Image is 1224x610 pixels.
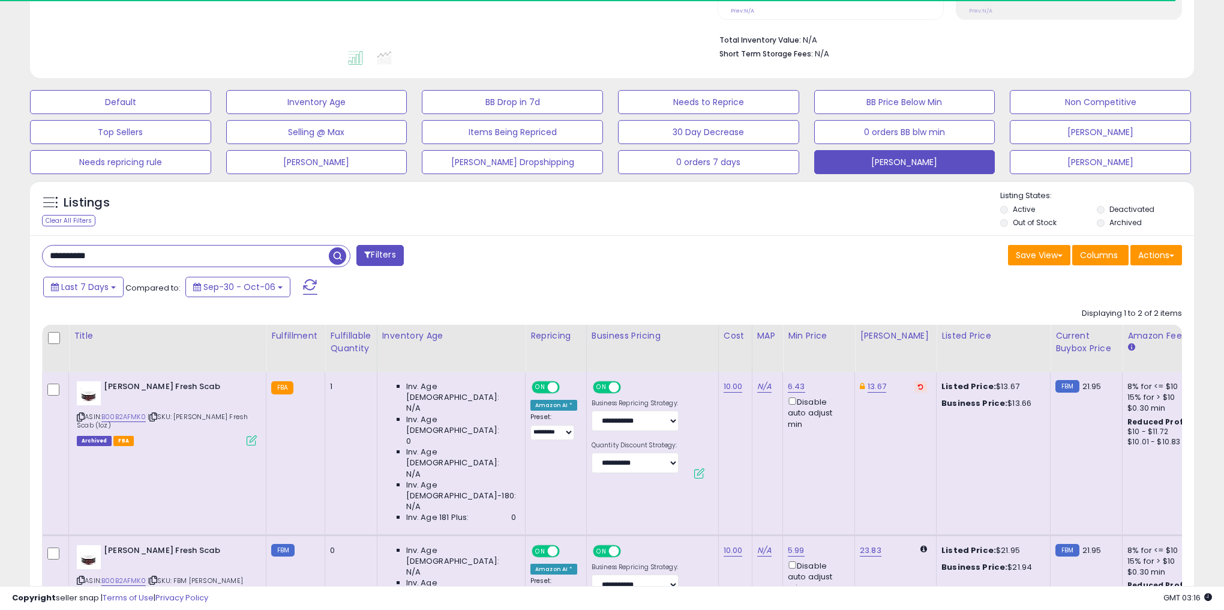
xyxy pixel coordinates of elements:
span: ON [594,382,609,393]
div: Listed Price [941,330,1045,342]
span: Inv. Age [DEMOGRAPHIC_DATA]: [406,447,516,468]
div: Disable auto adjust min [788,395,845,430]
b: Business Price: [941,561,1007,573]
button: Default [30,90,211,114]
div: Current Buybox Price [1055,330,1117,355]
button: Actions [1130,245,1182,265]
label: Deactivated [1109,204,1154,214]
div: Displaying 1 to 2 of 2 items [1082,308,1182,319]
button: Needs repricing rule [30,150,211,174]
a: Privacy Policy [155,592,208,603]
button: Sep-30 - Oct-06 [185,277,290,297]
small: FBM [1055,380,1079,393]
div: $13.67 [941,381,1041,392]
button: Selling @ Max [226,120,407,144]
div: $13.66 [941,398,1041,409]
label: Active [1013,204,1035,214]
span: ON [533,382,548,393]
button: BB Drop in 7d [422,90,603,114]
span: Inv. Age 181 Plus: [406,512,469,523]
small: FBM [1055,544,1079,557]
button: BB Price Below Min [814,90,995,114]
button: Filters [356,245,403,266]
div: Cost [724,330,747,342]
span: OFF [558,546,577,556]
div: Repricing [530,330,581,342]
b: Listed Price: [941,545,996,556]
span: Inv. Age [DEMOGRAPHIC_DATA]-180: [406,480,516,501]
strong: Copyright [12,592,56,603]
a: 23.83 [860,545,881,557]
button: Items Being Repriced [422,120,603,144]
button: 0 orders 7 days [618,150,799,174]
button: [PERSON_NAME] [1010,120,1191,144]
div: Preset: [530,413,577,440]
label: Out of Stock [1013,217,1057,228]
span: ON [594,546,609,556]
label: Archived [1109,217,1142,228]
div: Fulfillment [271,330,320,342]
button: [PERSON_NAME] [226,150,407,174]
div: $21.94 [941,562,1041,573]
div: Inventory Age [382,330,520,342]
div: MAP [757,330,778,342]
a: 10.00 [724,545,743,557]
div: [PERSON_NAME] [860,330,931,342]
span: N/A [406,469,421,480]
img: 41q8VZdsWAL._SL40_.jpg [77,545,101,569]
span: OFF [619,546,638,556]
a: 13.67 [868,381,886,393]
button: Last 7 Days [43,277,124,297]
span: Sep-30 - Oct-06 [203,281,275,293]
div: $21.95 [941,545,1041,556]
small: FBA [271,381,293,394]
button: Columns [1072,245,1129,265]
span: 21.95 [1082,381,1102,392]
span: Compared to: [125,282,181,294]
b: [PERSON_NAME] Fresh Scab [104,381,250,396]
p: Listing States: [1000,190,1193,202]
button: [PERSON_NAME] [814,150,995,174]
span: | SKU: [PERSON_NAME] Fresh Scab (1oz) [77,412,248,430]
span: 0 [511,512,516,523]
div: Title [74,330,261,342]
div: Fulfillable Quantity [330,330,371,355]
label: Quantity Discount Strategy: [592,441,679,450]
button: [PERSON_NAME] [1010,150,1191,174]
a: N/A [757,545,772,557]
div: 1 [330,381,367,392]
div: seller snap | | [12,593,208,604]
button: Needs to Reprice [618,90,799,114]
button: Top Sellers [30,120,211,144]
label: Business Repricing Strategy: [592,399,679,408]
div: ASIN: [77,381,257,444]
span: N/A [406,403,421,414]
button: [PERSON_NAME] Dropshipping [422,150,603,174]
button: 30 Day Decrease [618,120,799,144]
span: FBA [113,436,134,446]
button: Inventory Age [226,90,407,114]
span: Inv. Age [DEMOGRAPHIC_DATA]: [406,545,516,567]
div: 0 [330,545,367,556]
h5: Listings [64,195,110,211]
b: [PERSON_NAME] Fresh Scab [104,545,250,560]
span: OFF [619,382,638,393]
a: 5.99 [788,545,805,557]
span: OFF [558,382,577,393]
a: Terms of Use [103,592,154,603]
small: FBM [271,544,295,557]
a: B00B2AFMK0 [101,412,146,422]
a: 6.43 [788,381,805,393]
b: Listed Price: [941,381,996,392]
img: 41q8VZdsWAL._SL40_.jpg [77,381,101,405]
span: 2025-10-14 03:16 GMT [1163,592,1212,603]
b: Business Price: [941,397,1007,409]
span: N/A [406,567,421,578]
span: 0 [406,436,411,447]
span: Listings that have been deleted from Seller Central [77,436,112,446]
span: Inv. Age [DEMOGRAPHIC_DATA]: [406,414,516,436]
small: Amazon Fees. [1127,342,1135,353]
a: N/A [757,381,772,393]
span: Columns [1080,249,1118,261]
a: 10.00 [724,381,743,393]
